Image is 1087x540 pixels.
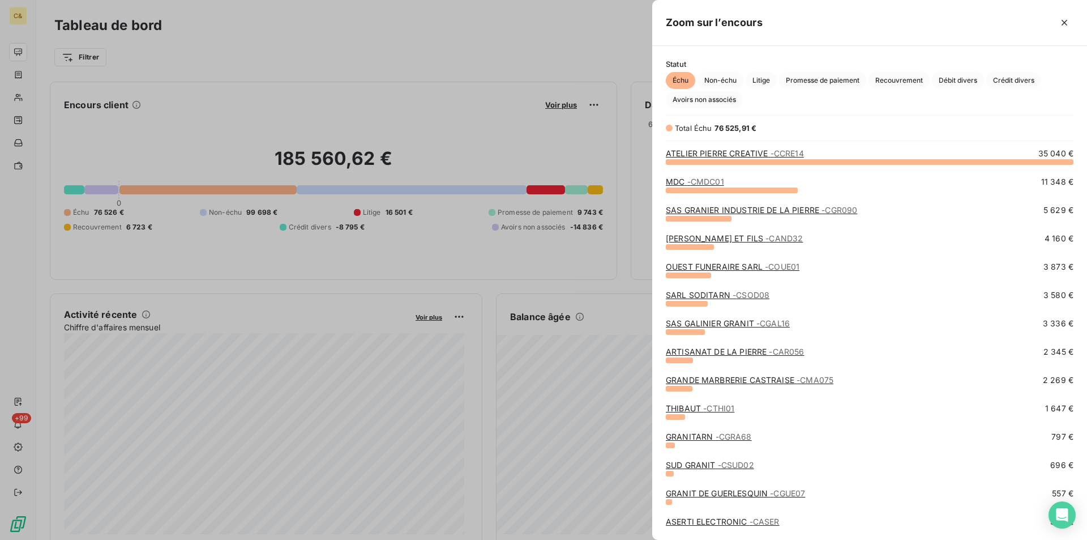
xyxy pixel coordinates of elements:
[666,177,724,186] a: MDC
[770,488,805,498] span: - CGUE07
[718,460,754,470] span: - CSUD02
[666,262,799,271] a: OUEST FUNERAIRE SARL
[756,318,790,328] span: - CGAL16
[666,318,790,328] a: SAS GALINIER GRANIT
[666,517,780,526] a: ASERTI ELECTRONIC
[746,72,777,89] button: Litige
[1043,261,1073,273] span: 3 873 €
[1045,233,1073,244] span: 4 160 €
[666,375,833,385] a: GRANDE MARBRERIE CASTRAISE
[666,59,1073,69] span: Statut
[666,403,734,413] a: THIBAUT
[666,15,763,31] h5: Zoom sur l’encours
[716,432,752,441] span: - CGRA68
[1043,205,1073,216] span: 5 629 €
[666,290,769,300] a: SARL SODITARN
[1052,488,1073,499] span: 557 €
[1050,460,1073,471] span: 696 €
[765,262,799,271] span: - COUE01
[666,460,754,470] a: SUD GRANIT
[821,205,857,215] span: - CGR090
[765,233,803,243] span: - CAND32
[703,403,734,413] span: - CTHI01
[797,375,833,385] span: - CMA075
[771,148,804,158] span: - CCRE14
[868,72,930,89] button: Recouvrement
[666,91,743,108] button: Avoirs non associés
[1041,176,1073,188] span: 11 348 €
[666,72,695,89] button: Échu
[675,124,712,133] span: Total Échu
[1051,431,1073,443] span: 797 €
[733,290,769,300] span: - CSOD08
[666,148,804,158] a: ATELIER PIERRE CREATIVE
[986,72,1041,89] button: Crédit divers
[697,72,743,89] button: Non-échu
[687,177,724,186] span: - CMDC01
[652,148,1087,526] div: grid
[1043,375,1073,386] span: 2 269 €
[769,347,804,356] span: - CAR056
[1049,501,1076,529] div: Open Intercom Messenger
[750,517,780,526] span: - CASER
[1038,148,1073,159] span: 35 040 €
[779,72,866,89] button: Promesse de paiement
[1043,346,1073,358] span: 2 345 €
[1045,403,1073,414] span: 1 647 €
[666,347,804,356] a: ARTISANAT DE LA PIERRE
[1043,290,1073,301] span: 3 580 €
[666,488,805,498] a: GRANIT DE GUERLESQUIN
[1043,318,1073,329] span: 3 336 €
[666,432,752,441] a: GRANITARN
[666,205,857,215] a: SAS GRANIER INDUSTRIE DE LA PIERRE
[932,72,984,89] button: Débit divers
[714,124,757,133] span: 76 525,91 €
[666,233,803,243] a: [PERSON_NAME] ET FILS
